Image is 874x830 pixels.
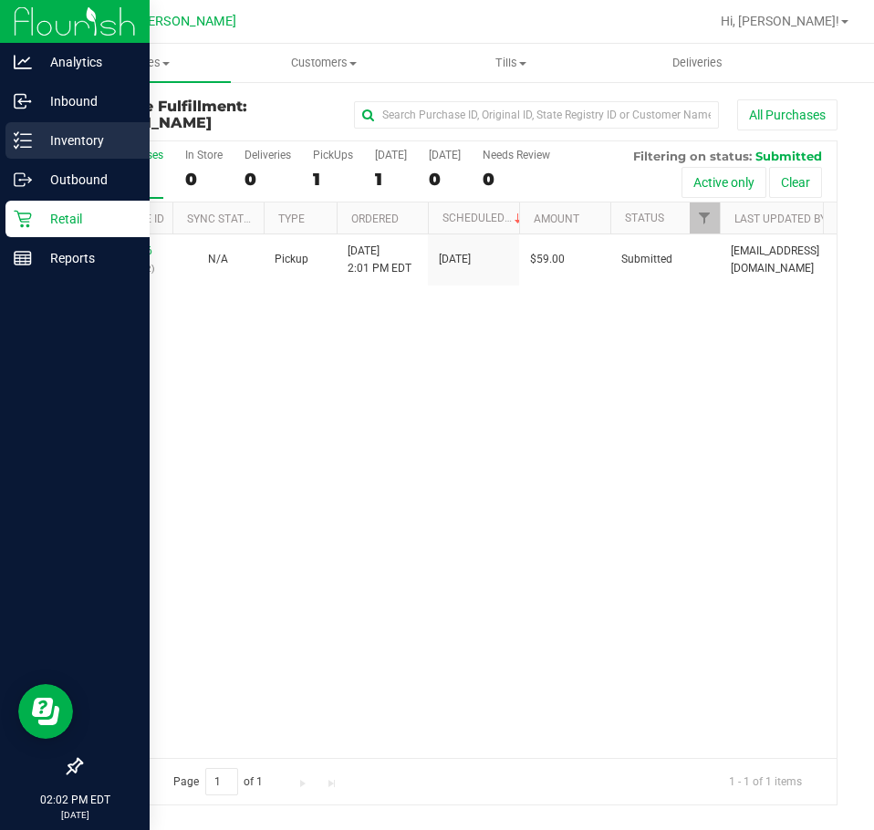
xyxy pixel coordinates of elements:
input: 1 [205,768,238,796]
span: [PERSON_NAME] [136,14,236,29]
span: Deliveries [648,55,747,71]
button: N/A [208,251,228,268]
div: In Store [185,149,223,161]
span: Not Applicable [208,253,228,265]
span: Hi, [PERSON_NAME]! [721,14,839,28]
a: Last Updated By [734,213,827,225]
inline-svg: Outbound [14,171,32,189]
div: 0 [483,169,550,190]
span: Pickup [275,251,308,268]
iframe: Resource center [18,684,73,739]
span: [DATE] [439,251,471,268]
p: Inventory [32,130,141,151]
div: 1 [375,169,407,190]
a: Type [278,213,305,225]
div: 0 [185,169,223,190]
span: Page of 1 [158,768,278,796]
input: Search Purchase ID, Original ID, State Registry ID or Customer Name... [354,101,719,129]
span: Customers [232,55,417,71]
div: PickUps [313,149,353,161]
inline-svg: Retail [14,210,32,228]
p: Inbound [32,90,141,112]
button: Clear [769,167,822,198]
p: Analytics [32,51,141,73]
a: Customers [231,44,418,82]
span: Tills [419,55,604,71]
a: Deliveries [604,44,791,82]
a: Ordered [351,213,399,225]
span: [DATE] 2:01 PM EDT [348,243,411,277]
div: 0 [245,169,291,190]
span: Submitted [621,251,672,268]
p: Reports [32,247,141,269]
div: [DATE] [429,149,461,161]
a: Status [625,212,664,224]
p: Outbound [32,169,141,191]
span: 1 - 1 of 1 items [714,768,817,795]
h3: Purchase Fulfillment: [80,99,333,130]
div: 1 [313,169,353,190]
a: Sync Status [187,213,257,225]
a: Filter [690,202,720,233]
p: [DATE] [8,808,141,822]
button: All Purchases [737,99,838,130]
p: Retail [32,208,141,230]
inline-svg: Inventory [14,131,32,150]
div: 0 [429,169,461,190]
inline-svg: Reports [14,249,32,267]
p: 02:02 PM EDT [8,792,141,808]
a: Scheduled [442,212,525,224]
div: [DATE] [375,149,407,161]
button: Active only [682,167,766,198]
span: Submitted [755,149,822,163]
a: Amount [534,213,579,225]
inline-svg: Analytics [14,53,32,71]
span: $59.00 [530,251,565,268]
a: Tills [418,44,605,82]
div: Deliveries [245,149,291,161]
span: Filtering on status: [633,149,752,163]
inline-svg: Inbound [14,92,32,110]
div: Needs Review [483,149,550,161]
